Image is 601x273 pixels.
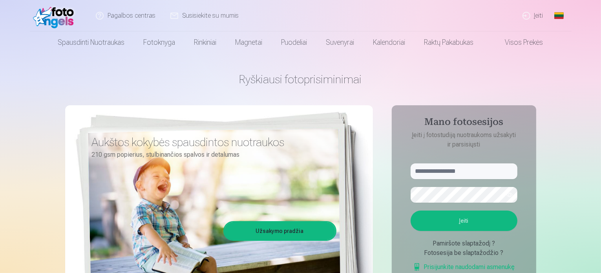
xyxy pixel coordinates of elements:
h4: Mano fotosesijos [403,116,525,130]
h1: Ryškiausi fotoprisiminimai [65,72,536,86]
a: Puodeliai [272,31,317,53]
div: Pamiršote slaptažodį ? [411,239,517,248]
a: Visos prekės [483,31,553,53]
a: Magnetai [226,31,272,53]
a: Raktų pakabukas [415,31,483,53]
a: Kalendoriai [364,31,415,53]
h3: Aukštos kokybės spausdintos nuotraukos [92,135,331,149]
div: Fotosesija be slaptažodžio ? [411,248,517,258]
a: Suvenyrai [317,31,364,53]
a: Spausdinti nuotraukas [49,31,134,53]
button: Įeiti [411,211,517,231]
p: Įeiti į fotostudiją nuotraukoms užsakyti ir parsisiųsti [403,130,525,149]
a: Užsakymo pradžia [225,222,335,240]
p: 210 gsm popierius, stulbinančios spalvos ir detalumas [92,149,331,160]
img: /fa2 [33,3,78,28]
a: Rinkiniai [185,31,226,53]
a: Fotoknyga [134,31,185,53]
a: Prisijunkite naudodami asmenukę [413,262,515,272]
